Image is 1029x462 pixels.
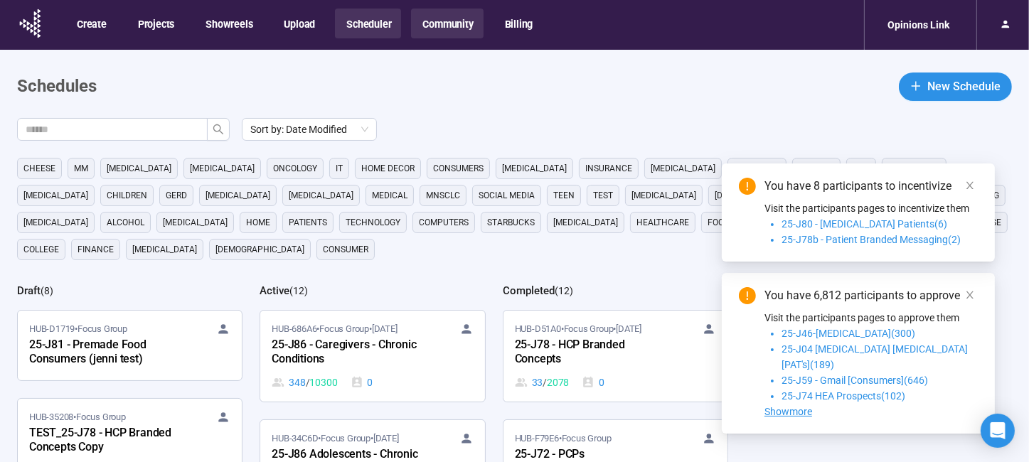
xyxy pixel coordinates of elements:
[965,290,975,300] span: close
[764,200,978,216] p: Visit the participants pages to incentivize them
[166,188,187,203] span: GERD
[782,218,947,230] span: 25-J80 - [MEDICAL_DATA] Patients(6)
[631,188,696,203] span: [MEDICAL_DATA]
[163,215,228,230] span: [MEDICAL_DATA]
[190,161,255,176] span: [MEDICAL_DATA]
[616,323,641,334] time: [DATE]
[29,424,186,457] div: TEST_25-J78 - HCP Branded Concepts Copy
[782,375,928,386] span: 25-J59 - Gmail [Consumers](646)
[246,215,270,230] span: home
[411,9,483,38] button: Community
[734,161,780,176] span: education
[289,188,353,203] span: [MEDICAL_DATA]
[207,118,230,141] button: search
[107,161,171,176] span: [MEDICAL_DATA]
[782,343,968,370] span: 25-J04 [MEDICAL_DATA] [MEDICAL_DATA] [PAT's](189)
[764,287,978,304] div: You have 6,812 participants to approve
[206,188,270,203] span: [MEDICAL_DATA]
[910,80,922,92] span: plus
[419,215,469,230] span: computers
[215,242,304,257] span: [DEMOGRAPHIC_DATA]
[107,188,147,203] span: children
[547,375,569,390] span: 2078
[273,161,317,176] span: oncology
[18,311,242,380] a: HUB-D1719•Focus Group25-J81 - Premade Food Consumers (jenni test)
[260,311,484,402] a: HUB-686A6•Focus Group•[DATE]25-J86 - Caregivers - Chronic Conditions348 / 103000
[323,242,368,257] span: consumer
[651,161,715,176] span: [MEDICAL_DATA]
[335,9,401,38] button: Scheduler
[782,390,905,402] span: 25-J74 HEA Prospects(102)
[78,242,114,257] span: finance
[515,336,671,369] div: 25-J78 - HCP Branded Concepts
[372,188,407,203] span: medical
[965,181,975,190] span: close
[29,336,186,369] div: 25-J81 - Premade Food Consumers (jenni test)
[899,72,1012,101] button: plusNew Schedule
[543,375,547,390] span: /
[361,161,415,176] span: home decor
[553,215,618,230] span: [MEDICAL_DATA]
[23,242,59,257] span: college
[29,322,127,336] span: HUB-D1719 • Focus Group
[306,375,310,390] span: /
[272,336,428,369] div: 25-J86 - Caregivers - Chronic Conditions
[782,234,961,245] span: 25-J78b - Patient Branded Messaging(2)
[132,242,197,257] span: [MEDICAL_DATA]
[555,285,573,296] span: ( 12 )
[502,161,567,176] span: [MEDICAL_DATA]
[636,215,689,230] span: healthcare
[310,375,338,390] span: 10300
[433,161,484,176] span: consumers
[494,9,543,38] button: Billing
[289,215,327,230] span: Patients
[503,284,555,297] h2: Completed
[23,188,88,203] span: [MEDICAL_DATA]
[250,119,368,140] span: Sort by: Date Modified
[41,285,53,296] span: ( 8 )
[17,284,41,297] h2: Draft
[272,322,397,336] span: HUB-686A6 • Focus Group •
[74,161,88,176] span: MM
[351,375,373,390] div: 0
[194,9,262,38] button: Showreels
[272,9,325,38] button: Upload
[708,215,730,230] span: Food
[764,310,978,326] p: Visit the participants pages to approve them
[503,311,727,402] a: HUB-D51A0•Focus Group•[DATE]25-J78 - HCP Branded Concepts33 / 20780
[372,323,398,334] time: [DATE]
[23,161,55,176] span: cheese
[888,161,940,176] span: real estate
[764,178,978,195] div: You have 8 participants to incentivize
[272,375,337,390] div: 348
[879,11,958,38] div: Opinions Link
[107,215,144,230] span: alcohol
[272,431,398,446] span: HUB-34C6D • Focus Group •
[553,188,575,203] span: Teen
[515,431,612,446] span: HUB-F79E6 • Focus Group
[585,161,632,176] span: Insurance
[715,188,804,203] span: [DEMOGRAPHIC_DATA]
[23,215,88,230] span: [MEDICAL_DATA]
[739,287,756,304] span: exclamation-circle
[853,161,870,176] span: PAH
[426,188,460,203] span: mnsclc
[927,77,1001,95] span: New Schedule
[346,215,400,230] span: technology
[17,73,97,100] h1: Schedules
[782,328,915,339] span: 25-J46-[MEDICAL_DATA](300)
[593,188,613,203] span: Test
[582,375,604,390] div: 0
[289,285,308,296] span: ( 12 )
[213,124,224,135] span: search
[127,9,184,38] button: Projects
[336,161,343,176] span: it
[65,9,117,38] button: Create
[515,375,570,390] div: 33
[487,215,535,230] span: starbucks
[799,161,834,176] span: Spanish
[479,188,535,203] span: social media
[739,178,756,195] span: exclamation-circle
[764,406,812,417] span: Showmore
[260,284,289,297] h2: Active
